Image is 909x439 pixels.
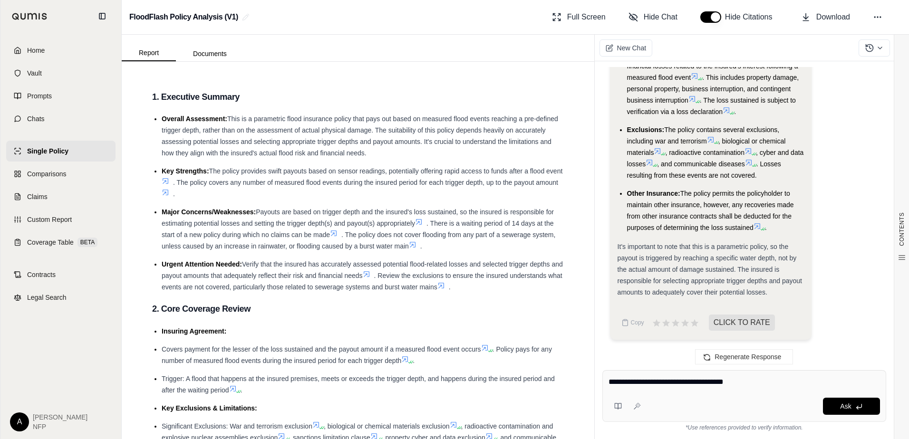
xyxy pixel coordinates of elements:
span: , biological or chemical materials exclusion [324,422,450,430]
span: . [241,386,242,394]
span: Covers payment for the lesser of the loss sustained and the payout amount if a measured flood eve... [162,345,481,353]
a: Legal Search [6,287,116,308]
span: Trigger: A flood that happens at the insured premises, meets or exceeds the trigger depth, and ha... [162,375,555,394]
span: . The policy does not cover flooding from any part of a sewerage system, unless caused by an incr... [162,231,555,250]
span: . [173,190,175,198]
span: BETA [77,238,97,247]
span: Coverage Table [27,238,74,247]
span: Overall Assessment: [162,115,227,123]
button: Full Screen [548,8,609,27]
span: CLICK TO RATE [709,315,775,331]
span: NFP [33,422,87,431]
button: Regenerate Response [695,349,793,364]
span: Comparisons [27,169,66,179]
span: Claims [27,192,48,201]
span: Single Policy [27,146,68,156]
span: Payouts are based on trigger depth and the insured's loss sustained, so the insured is responsibl... [162,208,554,227]
span: CONTENTS [898,212,906,246]
span: . Review the exclusions to ensure the insured understands what events are not covered, particular... [162,272,562,291]
span: . This includes property damage, personal property, business interruption, and contingent busines... [627,74,799,104]
a: Single Policy [6,141,116,162]
span: Copy [631,319,644,326]
span: Major Concerns/Weaknesses: [162,208,256,216]
button: Copy [618,313,648,332]
a: Home [6,40,116,61]
span: Key Exclusions & Limitations: [162,404,257,412]
span: , and communicable diseases [657,160,745,168]
span: Legal Search [27,293,67,302]
button: New Chat [600,39,652,57]
img: Qumis Logo [12,13,48,20]
span: Key Strengths: [162,167,209,175]
a: Claims [6,186,116,207]
span: The policy covers direct and indirect financial losses related to the insured's interest followin... [627,51,798,81]
span: Contracts [27,270,56,279]
span: The policy contains several exclusions, including war and terrorism [627,126,780,145]
span: New Chat [617,43,646,53]
span: . The loss sustained is subject to verification via a loss declaration [627,96,796,115]
a: Prompts [6,86,116,106]
span: Hide Chat [644,11,677,23]
span: Other Insurance: [627,190,680,197]
span: . Policy pays for any number of measured flood events during the insured period for each trigger ... [162,345,552,364]
button: Collapse sidebar [95,9,110,24]
span: . [449,283,451,291]
span: Hide Citations [725,11,778,23]
span: . There is a waiting period of 14 days at the start of a new policy during which no claims can be... [162,219,554,239]
span: Exclusions: [627,126,665,134]
span: . [765,224,767,231]
span: The policy provides swift payouts based on sensor readings, potentially offering rapid access to ... [209,167,563,175]
h3: 2. Core Coverage Review [152,300,564,317]
a: Chats [6,108,116,129]
h3: 1. Executive Summary [152,88,564,105]
a: Custom Report [6,209,116,230]
button: Download [797,8,854,27]
span: Custom Report [27,215,72,224]
span: The policy permits the policyholder to maintain other insurance, however, any recoveries made fro... [627,190,794,231]
span: , radioactive contamination [665,149,745,156]
span: . The policy covers any number of measured flood events during the insured period for each trigge... [173,179,558,186]
span: . [420,242,422,250]
a: Contracts [6,264,116,285]
button: Ask [823,398,880,415]
a: Coverage TableBETA [6,232,116,253]
span: This is a parametric flood insurance policy that pays out based on measured flood events reaching... [162,115,558,157]
span: Download [816,11,850,23]
span: Chats [27,114,45,124]
span: Regenerate Response [715,353,781,361]
span: Verify that the insured has accurately assessed potential flood-related losses and selected trigg... [162,260,563,279]
span: . [734,108,736,115]
button: Documents [176,46,244,61]
span: Insuring Agreement: [162,327,226,335]
span: . [413,357,415,364]
span: Prompts [27,91,52,101]
span: . Losses resulting from these events are not covered. [627,160,781,179]
span: , biological or chemical materials [627,137,786,156]
a: Comparisons [6,163,116,184]
a: Vault [6,63,116,84]
span: [PERSON_NAME] [33,412,87,422]
span: Full Screen [567,11,606,23]
button: Report [122,45,176,61]
div: *Use references provided to verify information. [602,422,886,431]
span: Significant Exclusions: War and terrorism exclusion [162,422,312,430]
span: Home [27,46,45,55]
div: A [10,412,29,431]
span: It's important to note that this is a parametric policy, so the payout is triggered by reaching a... [618,243,802,296]
span: Vault [27,68,42,78]
span: , cyber and data losses [627,149,804,168]
button: Hide Chat [625,8,681,27]
h2: FloodFlash Policy Analysis (V1) [129,9,238,26]
span: Urgent Attention Needed: [162,260,242,268]
span: Ask [840,402,851,410]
